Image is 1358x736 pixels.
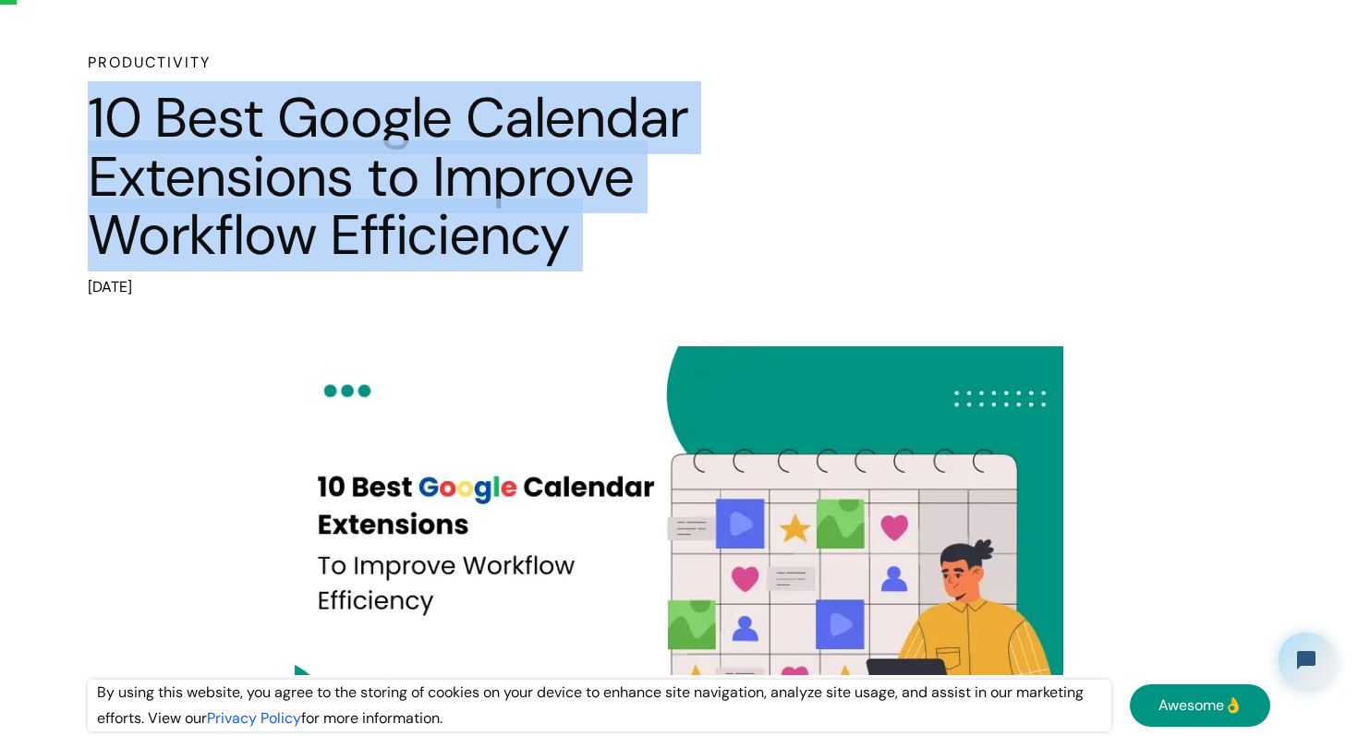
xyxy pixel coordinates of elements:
[1130,684,1270,727] a: Awesome👌
[88,274,864,300] div: [DATE]
[207,708,301,728] a: Privacy Policy
[88,52,864,74] h6: Productivity
[1263,617,1350,704] iframe: Tidio Chat
[88,89,864,265] h1: 10 Best Google Calendar Extensions to Improve Workflow Efficiency
[88,680,1111,731] div: By using this website, you agree to the storing of cookies on your device to enhance site navigat...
